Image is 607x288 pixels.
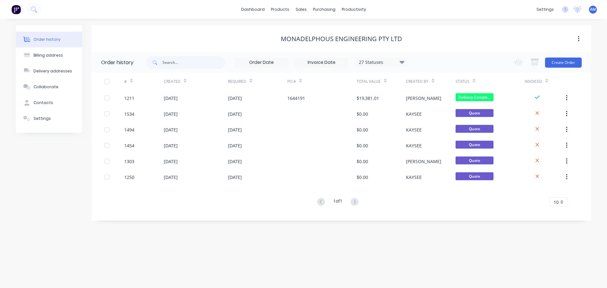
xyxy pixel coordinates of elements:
div: [DATE] [164,126,178,133]
div: [DATE] [228,174,242,181]
div: 1494 [124,126,134,133]
button: Contacts [16,95,82,111]
a: dashboard [238,5,268,14]
div: PO # [287,79,296,84]
div: 27 Statuses [355,59,408,66]
div: KAYSEE [406,111,422,117]
div: KAYSEE [406,174,422,181]
div: $0.00 [357,111,368,117]
button: Create Order [545,58,582,68]
div: KAYSEE [406,142,422,149]
button: Billing address [16,47,82,63]
div: $0.00 [357,158,368,165]
div: Billing address [34,52,63,58]
div: Collaborate [34,84,58,90]
div: 1534 [124,111,134,117]
div: [DATE] [228,111,242,117]
div: [PERSON_NAME] [406,158,441,165]
span: Quote [456,125,494,133]
div: [DATE] [228,158,242,165]
div: [DATE] [164,95,178,101]
div: [PERSON_NAME] [406,95,441,101]
div: 1 of 1 [333,198,342,207]
div: 1250 [124,174,134,181]
span: AM [590,7,596,12]
div: products [268,5,292,14]
div: Status [456,73,525,90]
input: Invoice Date [295,58,348,67]
div: 1211 [124,95,134,101]
div: [DATE] [228,126,242,133]
div: [DATE] [164,158,178,165]
div: Required [228,73,287,90]
div: PO # [287,73,357,90]
div: 1644191 [287,95,305,101]
span: Quote [456,141,494,149]
div: settings [533,5,557,14]
div: Settings [34,116,51,121]
span: Quote [456,109,494,117]
div: [DATE] [164,142,178,149]
div: productivity [339,5,369,14]
div: [DATE] [164,111,178,117]
div: Status [456,79,469,84]
div: purchasing [310,5,339,14]
div: $0.00 [357,142,368,149]
div: Invoiced [525,79,542,84]
div: Created [164,79,181,84]
img: Factory [11,5,21,14]
div: Created By [406,73,455,90]
div: Delivery addresses [34,68,72,74]
div: [DATE] [228,142,242,149]
div: Created By [406,79,428,84]
div: Order history [34,37,60,42]
div: Required [228,79,246,84]
span: Quote [456,172,494,180]
div: Created [164,73,228,90]
button: Collaborate [16,79,82,95]
input: Search... [162,56,225,69]
div: # [124,73,164,90]
button: Settings [16,111,82,126]
input: Order Date [235,58,288,67]
div: sales [292,5,310,14]
button: Order history [16,32,82,47]
div: Invoiced [525,73,564,90]
span: Quote [456,156,494,164]
div: $19,381.01 [357,95,379,101]
div: $0.00 [357,174,368,181]
div: Total Value [357,73,406,90]
span: 10 [554,199,559,205]
div: [DATE] [228,95,242,101]
div: Contacts [34,100,53,106]
div: 1454 [124,142,134,149]
div: # [124,79,127,84]
div: Monadelphous Engineering Pty Ltd [281,35,402,43]
div: $0.00 [357,126,368,133]
div: [DATE] [164,174,178,181]
div: Order history [101,59,133,66]
div: Total Value [357,79,381,84]
div: KAYSEE [406,126,422,133]
button: Delivery addresses [16,63,82,79]
div: 1303 [124,158,134,165]
span: Delivery Comple... [456,93,494,101]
